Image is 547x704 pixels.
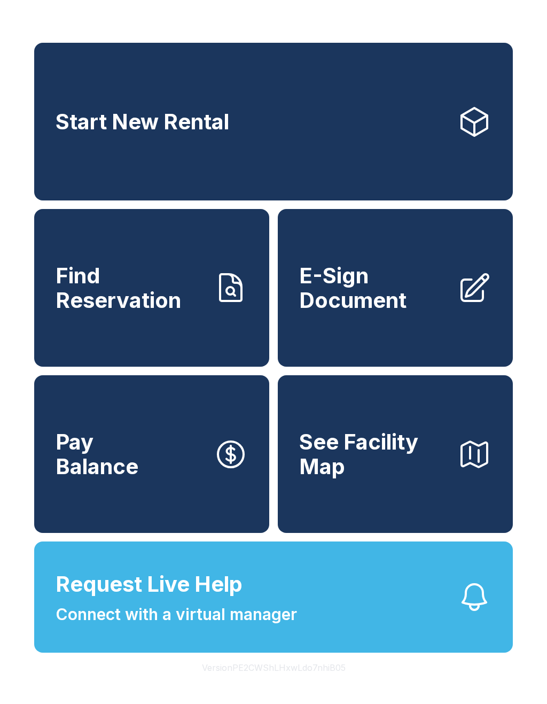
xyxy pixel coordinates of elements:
[56,568,243,600] span: Request Live Help
[299,430,449,478] span: See Facility Map
[193,653,354,683] button: VersionPE2CWShLHxwLdo7nhiB05
[34,43,513,200] a: Start New Rental
[56,264,205,312] span: Find Reservation
[34,541,513,653] button: Request Live HelpConnect with a virtual manager
[56,602,297,626] span: Connect with a virtual manager
[56,110,229,134] span: Start New Rental
[299,264,449,312] span: E-Sign Document
[56,430,138,478] span: Pay Balance
[34,375,269,533] a: PayBalance
[34,209,269,367] a: Find Reservation
[278,209,513,367] a: E-Sign Document
[278,375,513,533] button: See Facility Map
